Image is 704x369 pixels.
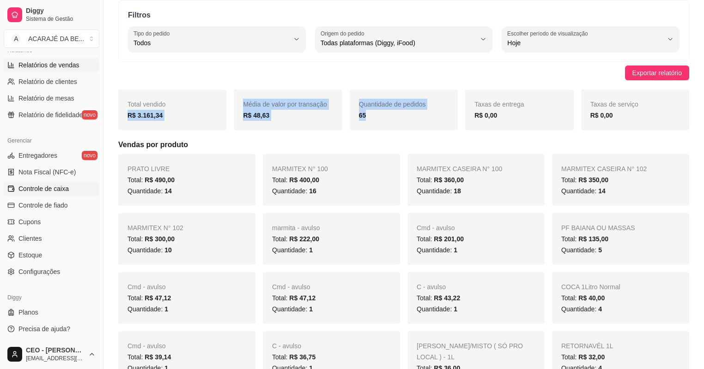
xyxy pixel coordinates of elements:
[272,353,316,361] span: Total:
[18,151,57,160] span: Entregadores
[309,246,313,254] span: 1
[434,294,460,302] span: R$ 43,22
[309,305,313,313] span: 1
[359,101,426,108] span: Quantidade de pedidos
[4,74,99,89] a: Relatório de clientes
[18,308,38,317] span: Planos
[561,353,605,361] span: Total:
[590,101,638,108] span: Taxas de serviço
[127,305,168,313] span: Quantidade:
[417,224,455,232] span: Cmd - avulso
[118,139,689,150] h5: Vendas por produto
[127,283,165,291] span: Cmd - avulso
[4,30,99,48] button: Select a team
[4,181,99,196] a: Controle de caixa
[4,58,99,72] a: Relatórios de vendas
[127,165,170,173] span: PRATO LIVRE
[128,10,680,21] p: Filtros
[289,176,319,184] span: R$ 400,00
[164,305,168,313] span: 1
[18,250,42,260] span: Estoque
[321,38,476,48] span: Todas plataformas (Diggy, iFood)
[26,355,85,362] span: [EMAIL_ADDRESS][DOMAIN_NAME]
[18,77,77,86] span: Relatório de clientes
[18,110,83,119] span: Relatório de fidelidade
[127,294,171,302] span: Total:
[28,34,84,43] div: ACARAJÉ DA BE ...
[561,305,602,313] span: Quantidade:
[598,305,602,313] span: 4
[598,246,602,254] span: 5
[4,133,99,148] div: Gerenciar
[4,107,99,122] a: Relatório de fidelidadenovo
[145,235,175,243] span: R$ 300,00
[127,112,163,119] strong: R$ 3.161,34
[127,353,171,361] span: Total:
[243,101,327,108] span: Média de valor por transação
[128,26,306,52] button: Tipo do pedidoTodos
[272,283,310,291] span: Cmd - avulso
[272,246,313,254] span: Quantidade:
[561,283,620,291] span: COCA 1Litro Normal
[272,187,316,195] span: Quantidade:
[315,26,493,52] button: Origem do pedidoTodas plataformas (Diggy, iFood)
[454,187,461,195] span: 18
[4,91,99,106] a: Relatório de mesas
[26,346,85,355] span: CEO - [PERSON_NAME]
[18,267,60,276] span: Configurações
[272,176,319,184] span: Total:
[4,165,99,179] a: Nota Fiscal (NFC-e)
[127,246,172,254] span: Quantidade:
[127,176,175,184] span: Total:
[134,30,173,37] label: Tipo do pedido
[561,187,606,195] span: Quantidade:
[590,112,613,119] strong: R$ 0,00
[4,264,99,279] a: Configurações
[272,342,301,350] span: C - avulso
[272,165,328,173] span: MARMITEX N° 100
[578,353,605,361] span: R$ 32,00
[417,165,502,173] span: MARMITEX CASEIRA N° 100
[417,294,460,302] span: Total:
[625,65,689,80] button: Exportar relatório
[434,235,464,243] span: R$ 201,00
[417,246,457,254] span: Quantidade:
[4,4,99,26] a: DiggySistema de Gestão
[507,38,663,48] span: Hoje
[18,167,76,177] span: Nota Fiscal (NFC-e)
[4,214,99,229] a: Cupons
[561,235,608,243] span: Total:
[4,305,99,320] a: Planos
[127,235,175,243] span: Total:
[417,283,446,291] span: C - avulso
[417,187,461,195] span: Quantidade:
[598,187,606,195] span: 14
[272,224,320,232] span: marmita - avulso
[474,112,497,119] strong: R$ 0,00
[578,176,608,184] span: R$ 350,00
[12,34,21,43] span: A
[145,294,171,302] span: R$ 47,12
[18,217,41,226] span: Cupons
[561,176,608,184] span: Total:
[507,30,591,37] label: Escolher período de visualização
[26,7,96,15] span: Diggy
[4,321,99,336] a: Precisa de ajuda?
[417,305,457,313] span: Quantidade:
[18,60,79,70] span: Relatórios de vendas
[145,176,175,184] span: R$ 490,00
[309,187,316,195] span: 16
[4,148,99,163] a: Entregadoresnovo
[561,165,647,173] span: MARMITEX CASEIRA N° 102
[561,342,613,350] span: RETORNAVÉL 1L
[474,101,524,108] span: Taxas de entrega
[18,201,68,210] span: Controle de fiado
[578,294,605,302] span: R$ 40,00
[561,294,605,302] span: Total:
[18,234,42,243] span: Clientes
[164,187,172,195] span: 14
[4,198,99,213] a: Controle de fiado
[502,26,680,52] button: Escolher período de visualizaçãoHoje
[127,101,166,108] span: Total vendido
[272,305,313,313] span: Quantidade:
